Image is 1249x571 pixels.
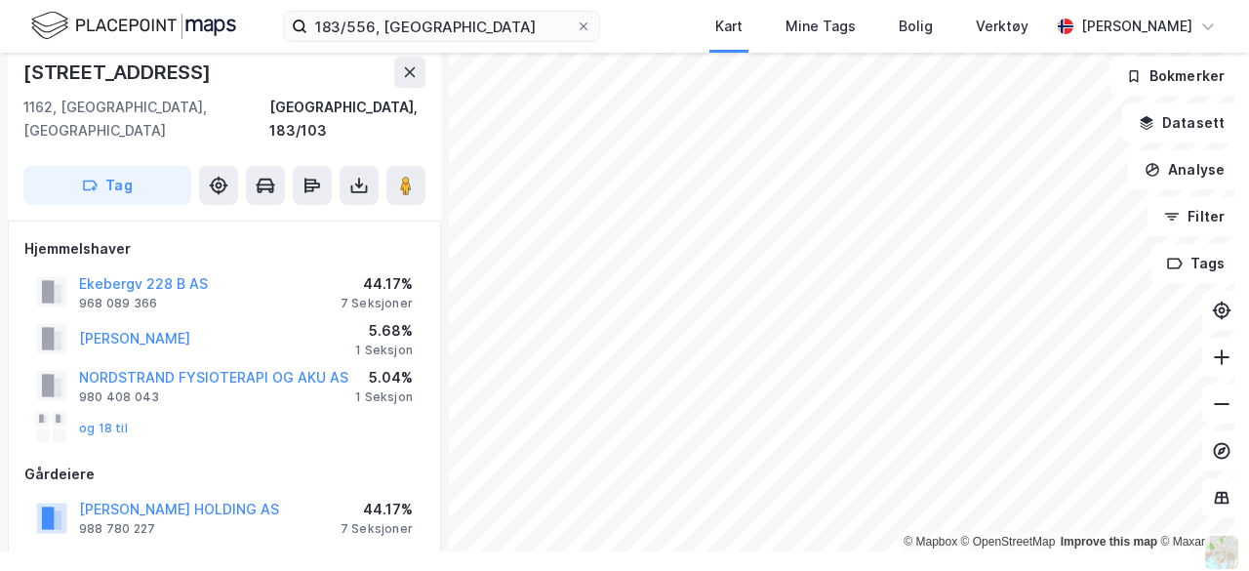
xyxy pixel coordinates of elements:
[1081,15,1192,38] div: [PERSON_NAME]
[355,343,413,358] div: 1 Seksjon
[1122,103,1241,143] button: Datasett
[341,521,413,537] div: 7 Seksjoner
[307,12,576,41] input: Søk på adresse, matrikkel, gårdeiere, leietakere eller personer
[786,15,856,38] div: Mine Tags
[355,366,413,389] div: 5.04%
[341,296,413,311] div: 7 Seksjoner
[31,9,236,43] img: logo.f888ab2527a4732fd821a326f86c7f29.svg
[1151,477,1249,571] iframe: Chat Widget
[79,521,155,537] div: 988 780 227
[355,319,413,343] div: 5.68%
[23,166,191,205] button: Tag
[1148,197,1241,236] button: Filter
[1151,477,1249,571] div: Kontrollprogram for chat
[24,237,424,261] div: Hjemmelshaver
[24,463,424,486] div: Gårdeiere
[715,15,743,38] div: Kart
[79,296,157,311] div: 968 089 366
[341,272,413,296] div: 44.17%
[1128,150,1241,189] button: Analyse
[1109,57,1241,96] button: Bokmerker
[1150,244,1241,283] button: Tags
[23,96,269,143] div: 1162, [GEOGRAPHIC_DATA], [GEOGRAPHIC_DATA]
[899,15,933,38] div: Bolig
[341,498,413,521] div: 44.17%
[23,57,215,88] div: [STREET_ADDRESS]
[961,535,1056,549] a: OpenStreetMap
[355,389,413,405] div: 1 Seksjon
[1061,535,1157,549] a: Improve this map
[79,389,159,405] div: 980 408 043
[904,535,957,549] a: Mapbox
[269,96,425,143] div: [GEOGRAPHIC_DATA], 183/103
[976,15,1028,38] div: Verktøy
